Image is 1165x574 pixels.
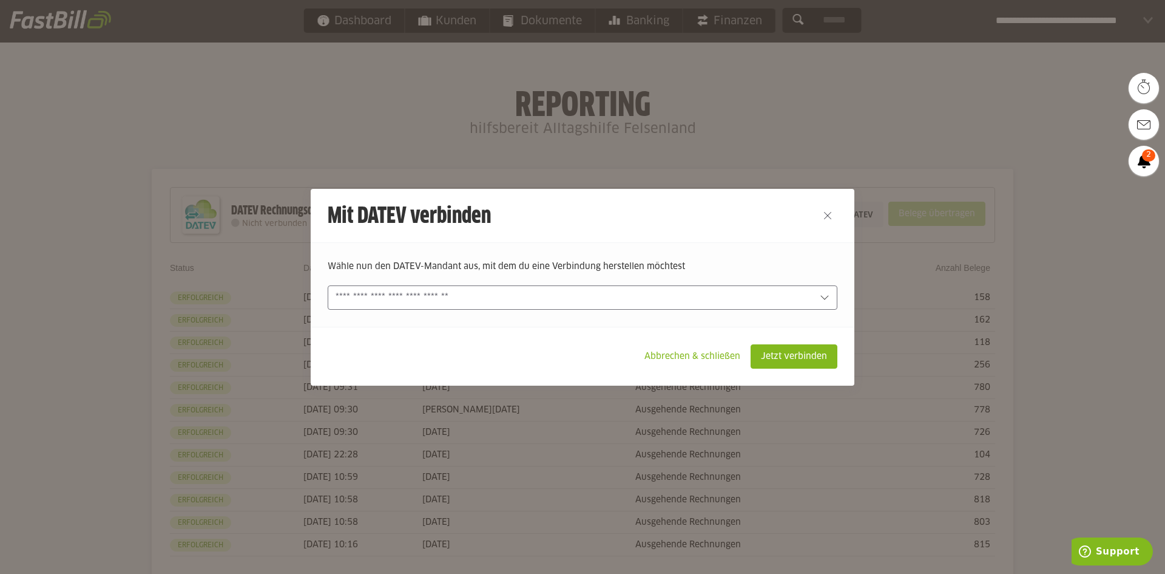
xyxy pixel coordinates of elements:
[1129,146,1159,176] a: 2
[1142,149,1155,162] span: 2
[751,344,837,369] sl-button: Jetzt verbinden
[1072,538,1153,568] iframe: Öffnet ein Widget, in dem Sie weitere Informationen finden
[328,260,837,273] p: Wähle nun den DATEV-Mandant aus, mit dem du eine Verbindung herstellen möchtest
[634,344,751,369] sl-button: Abbrechen & schließen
